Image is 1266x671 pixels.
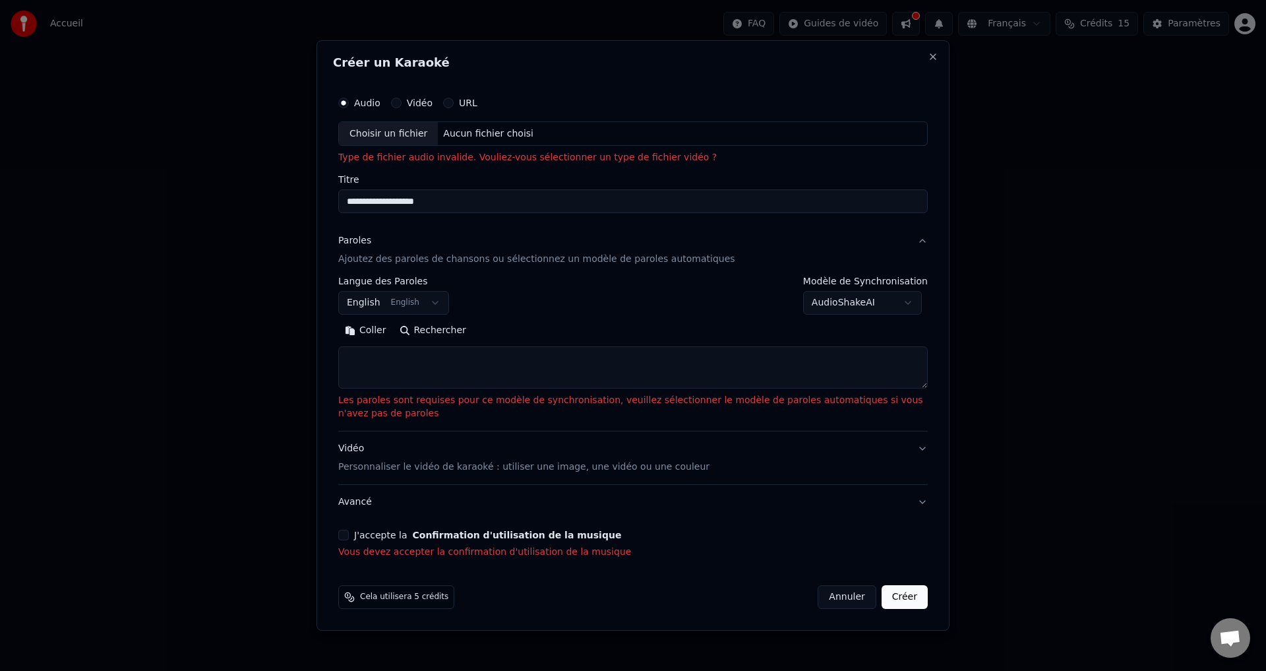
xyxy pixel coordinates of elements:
p: Personnaliser le vidéo de karaoké : utiliser une image, une vidéo ou une couleur [338,461,709,474]
span: Cela utilisera 5 crédits [360,592,448,602]
div: Paroles [338,235,371,248]
p: Type de fichier audio invalide. Vouliez-vous sélectionner un type de fichier vidéo ? [338,152,928,165]
div: Choisir un fichier [339,122,438,146]
p: Vous devez accepter la confirmation d'utilisation de la musique [338,546,928,559]
button: Annuler [818,585,876,609]
label: Langue des Paroles [338,277,449,286]
label: Titre [338,176,928,185]
button: VidéoPersonnaliser le vidéo de karaoké : utiliser une image, une vidéo ou une couleur [338,431,928,484]
button: J'accepte la [412,530,621,540]
h2: Créer un Karaoké [333,57,933,69]
button: Créer [882,585,928,609]
p: Les paroles sont requises pour ce modèle de synchronisation, veuillez sélectionner le modèle de p... [338,395,928,421]
label: J'accepte la [354,530,621,540]
p: Ajoutez des paroles de chansons ou sélectionnez un modèle de paroles automatiques [338,253,735,267]
div: ParolesAjoutez des paroles de chansons ou sélectionnez un modèle de paroles automatiques [338,277,928,431]
label: Modèle de Synchronisation [803,277,928,286]
button: Rechercher [393,321,473,342]
div: Vidéo [338,442,709,474]
button: Coller [338,321,393,342]
button: ParolesAjoutez des paroles de chansons ou sélectionnez un modèle de paroles automatiques [338,224,928,277]
label: URL [459,98,477,108]
label: Audio [354,98,380,108]
div: Aucun fichier choisi [438,127,539,141]
button: Avancé [338,485,928,519]
label: Vidéo [407,98,433,108]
